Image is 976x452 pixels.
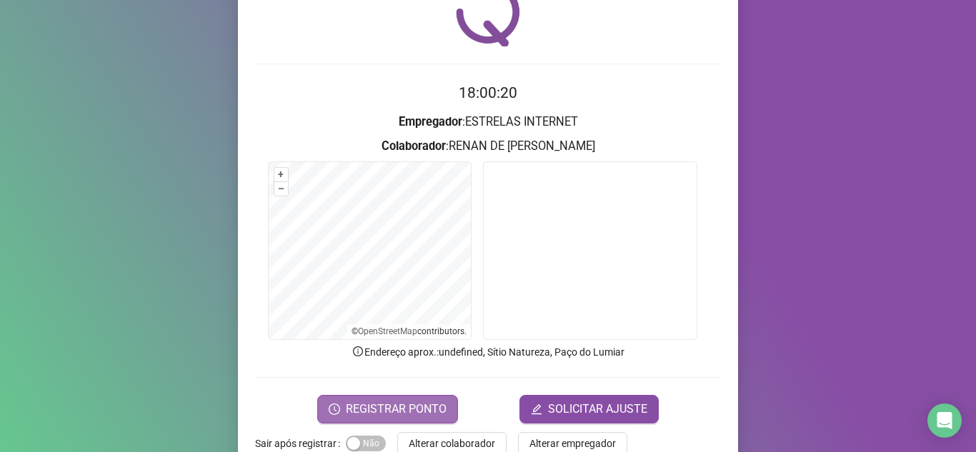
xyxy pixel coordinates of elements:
span: SOLICITAR AJUSTE [548,401,647,418]
span: Alterar colaborador [409,436,495,451]
button: + [274,168,288,181]
span: clock-circle [329,403,340,415]
li: © contributors. [352,326,467,336]
span: REGISTRAR PONTO [346,401,447,418]
strong: Colaborador [382,139,446,153]
h3: : RENAN DE [PERSON_NAME] [255,137,721,156]
span: info-circle [352,345,364,358]
div: Open Intercom Messenger [927,403,962,438]
p: Endereço aprox. : undefined, Sítio Natureza, Paço do Lumiar [255,344,721,360]
time: 18:00:20 [459,84,517,101]
span: Alterar empregador [529,436,616,451]
strong: Empregador [399,115,462,129]
h3: : ESTRELAS INTERNET [255,113,721,131]
button: REGISTRAR PONTO [317,395,458,423]
button: editSOLICITAR AJUSTE [519,395,659,423]
button: – [274,182,288,196]
span: edit [531,403,542,415]
a: OpenStreetMap [358,326,417,336]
